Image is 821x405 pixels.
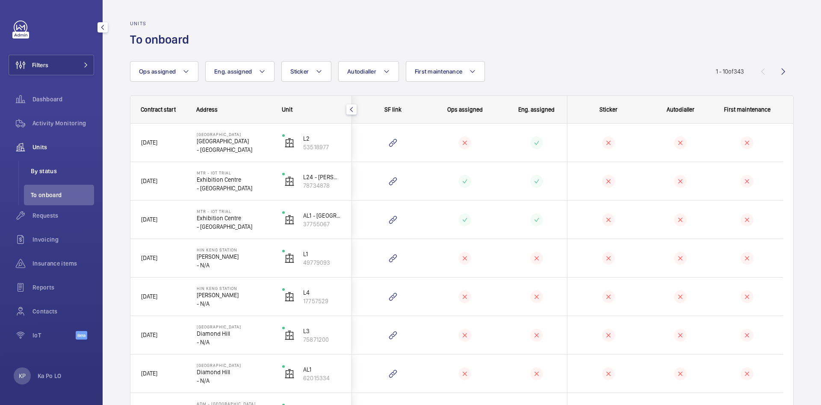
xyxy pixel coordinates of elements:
[303,365,341,374] p: AL1
[447,106,483,113] span: Ops assigned
[284,292,295,302] img: elevator.svg
[197,338,271,346] p: - N/A
[38,372,62,380] p: Ka Po LO
[303,211,341,220] p: AL1 - [GEOGRAPHIC_DATA]
[32,307,94,316] span: Contacts
[32,235,94,244] span: Invoicing
[32,119,94,127] span: Activity Monitoring
[284,369,295,379] img: elevator.svg
[197,261,271,269] p: - N/A
[141,293,157,300] span: [DATE]
[415,68,462,75] span: First maintenance
[32,211,94,220] span: Requests
[32,283,94,292] span: Reports
[130,32,194,47] h1: To onboard
[303,220,341,228] p: 37755067
[728,68,734,75] span: of
[141,139,157,146] span: [DATE]
[141,177,157,184] span: [DATE]
[197,299,271,308] p: - N/A
[347,68,376,75] span: Autodialler
[31,167,94,175] span: By status
[197,247,271,252] p: Hin Keng Station
[197,209,271,214] p: MTR - IoT trial
[724,106,771,113] span: First maintenance
[197,132,271,137] p: [GEOGRAPHIC_DATA]
[303,173,341,181] p: L24 - [PERSON_NAME]
[600,106,617,113] span: Sticker
[716,68,744,74] span: 1 - 10 343
[19,372,26,380] p: KP
[281,61,331,82] button: Sticker
[141,106,176,113] span: Contract start
[197,214,271,222] p: Exhibition Centre
[197,170,271,175] p: MTR - IoT trial
[32,331,76,340] span: IoT
[32,61,48,69] span: Filters
[130,61,198,82] button: Ops assigned
[197,184,271,192] p: - [GEOGRAPHIC_DATA]
[197,376,271,385] p: - N/A
[205,61,275,82] button: Eng. assigned
[197,329,271,338] p: Diamond Hill
[141,254,157,261] span: [DATE]
[32,95,94,103] span: Dashboard
[284,176,295,186] img: elevator.svg
[197,291,271,299] p: [PERSON_NAME]
[197,363,271,368] p: [GEOGRAPHIC_DATA]
[197,222,271,231] p: - [GEOGRAPHIC_DATA]
[303,250,341,258] p: L1
[303,181,341,190] p: 78734878
[303,335,341,344] p: 75871200
[197,286,271,291] p: Hin Keng Station
[303,288,341,297] p: L4
[338,61,399,82] button: Autodialler
[303,374,341,382] p: 62015334
[303,143,341,151] p: 53518977
[303,258,341,267] p: 49779093
[139,68,176,75] span: Ops assigned
[76,331,87,340] span: Beta
[9,55,94,75] button: Filters
[32,143,94,151] span: Units
[197,145,271,154] p: - [GEOGRAPHIC_DATA]
[284,330,295,340] img: elevator.svg
[384,106,402,113] span: SF link
[141,370,157,377] span: [DATE]
[303,297,341,305] p: 17757529
[130,21,194,27] h2: Units
[197,368,271,376] p: Diamond Hill
[141,216,157,223] span: [DATE]
[284,253,295,263] img: elevator.svg
[197,175,271,184] p: Exhibition Centre
[303,327,341,335] p: L3
[31,191,94,199] span: To onboard
[197,137,271,145] p: [GEOGRAPHIC_DATA]
[284,138,295,148] img: elevator.svg
[667,106,694,113] span: Autodialler
[406,61,485,82] button: First maintenance
[518,106,555,113] span: Eng. assigned
[197,252,271,261] p: [PERSON_NAME]
[282,106,342,113] div: Unit
[197,324,271,329] p: [GEOGRAPHIC_DATA]
[196,106,218,113] span: Address
[284,215,295,225] img: elevator.svg
[141,331,157,338] span: [DATE]
[32,259,94,268] span: Insurance items
[214,68,252,75] span: Eng. assigned
[290,68,309,75] span: Sticker
[303,134,341,143] p: L2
